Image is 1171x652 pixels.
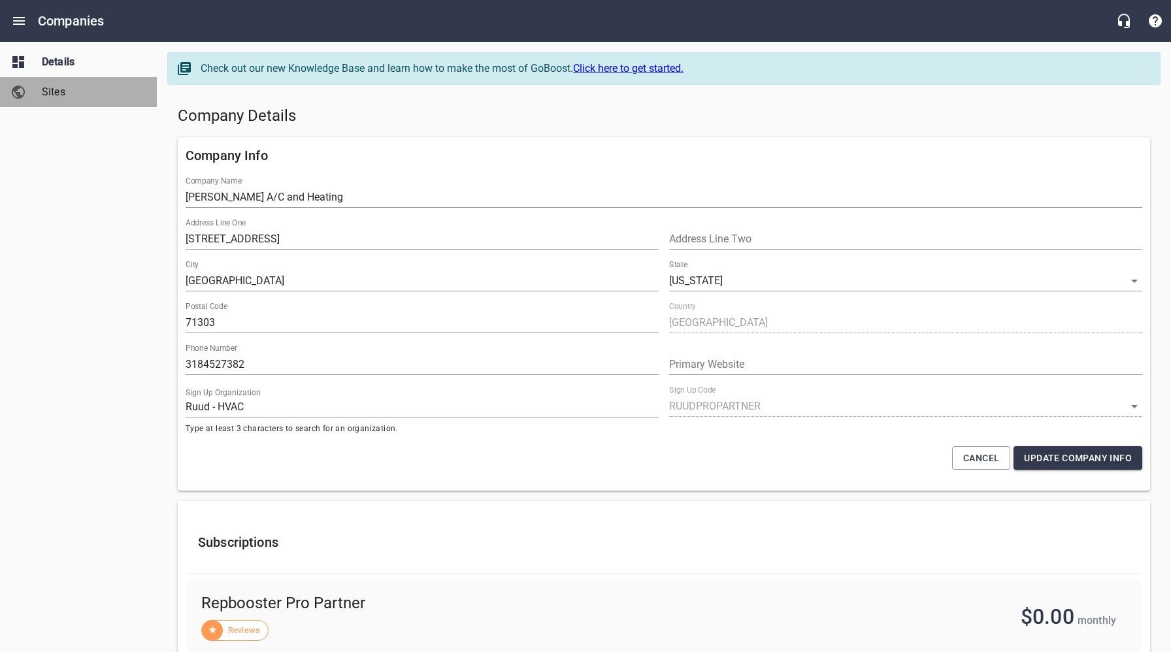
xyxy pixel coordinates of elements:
span: Details [42,54,141,70]
div: Reviews [201,620,269,641]
h5: Company Details [178,106,1150,127]
h6: Companies [38,10,104,31]
span: Type at least 3 characters to search for an organization. [186,423,659,436]
span: $0.00 [1021,604,1074,629]
label: State [669,261,687,269]
span: Update Company Info [1024,450,1132,466]
label: Postal Code [186,302,227,310]
input: Start typing to search organizations [186,397,659,417]
label: Country [669,302,696,310]
label: City [186,261,199,269]
h6: Company Info [186,145,1142,166]
label: Address Line One [186,219,246,227]
button: Live Chat [1108,5,1140,37]
a: Click here to get started. [573,62,684,74]
label: Company Name [186,177,242,185]
span: monthly [1078,614,1116,627]
div: Check out our new Knowledge Base and learn how to make the most of GoBoost. [201,61,1147,76]
label: Sign Up Code [669,386,716,394]
button: Open drawer [3,5,35,37]
span: Reviews [220,624,268,637]
h6: Subscriptions [198,532,1130,553]
span: Sites [42,84,141,100]
button: Update Company Info [1014,446,1142,470]
button: Support Portal [1140,5,1171,37]
span: Cancel [963,450,999,466]
span: Repbooster Pro Partner [201,593,683,614]
label: Phone Number [186,344,237,352]
button: Cancel [952,446,1010,470]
